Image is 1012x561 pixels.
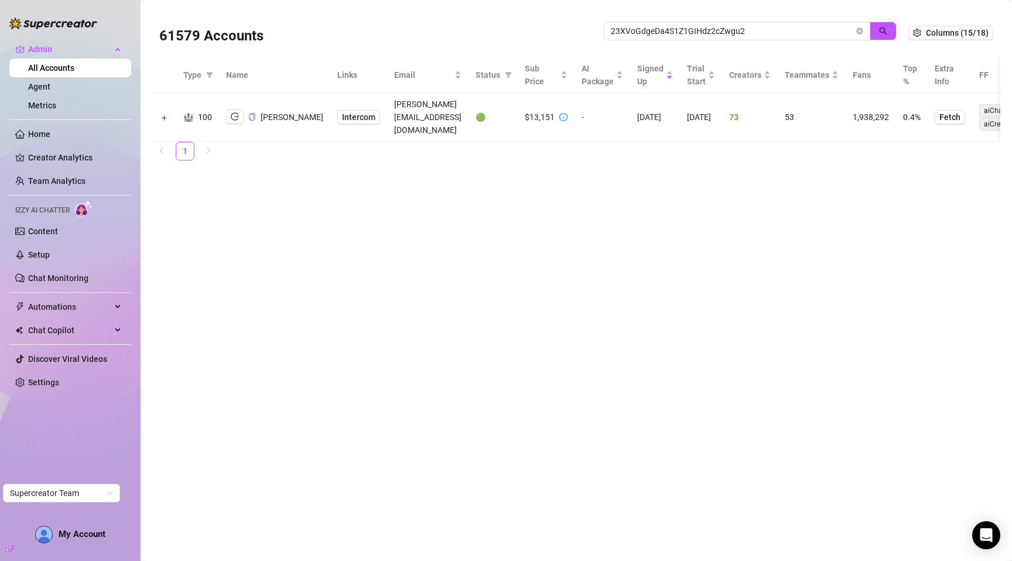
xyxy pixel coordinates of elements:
span: Sub Price [525,62,558,88]
img: logo-BBDzfeDw.svg [9,18,97,29]
th: AI Package [575,57,630,93]
a: Content [28,227,58,236]
a: 1 [176,142,194,160]
input: Search by UID / Name / Email / Creator Username [611,25,854,37]
button: Fetch [935,110,965,124]
div: Open Intercom Messenger [972,521,1000,549]
span: Status [476,69,500,81]
span: crown [15,45,25,54]
a: Agent [28,82,50,91]
span: copy [248,113,256,121]
span: 0.4% [903,112,921,122]
td: [PERSON_NAME][EMAIL_ADDRESS][DOMAIN_NAME] [387,93,469,142]
span: Teammates [785,69,829,81]
span: thunderbolt [15,302,25,312]
th: Signed Up [630,57,680,93]
a: All Accounts [28,63,74,73]
span: search [879,27,887,35]
span: Type [183,69,201,81]
th: Teammates [778,57,846,93]
span: Automations [28,297,111,316]
span: right [205,147,212,154]
th: Top % [896,57,928,93]
span: logout [231,112,239,121]
span: 53 [785,112,794,122]
th: Fans [846,57,896,93]
button: Copy Account UID [248,112,256,121]
span: Columns (15/18) [926,28,989,37]
span: [PERSON_NAME] [261,112,323,122]
span: Supercreator Team [10,484,113,502]
a: Chat Monitoring [28,273,88,283]
a: Home [28,129,50,139]
span: Email [394,69,452,81]
a: Creator Analytics [28,148,122,167]
th: Email [387,57,469,93]
span: Admin [28,40,111,59]
h3: 61579 Accounts [159,27,264,46]
th: Name [219,57,330,93]
span: Fetch [939,112,960,122]
td: [DATE] [630,93,680,142]
span: filter [502,66,514,84]
div: 100 [198,111,212,124]
span: filter [206,71,213,78]
span: left [158,147,165,154]
th: Links [330,57,387,93]
button: logout [226,110,244,124]
span: info-circle [559,113,567,121]
button: close-circle [856,28,863,35]
a: Metrics [28,101,56,110]
span: 1,938,292 [853,112,889,122]
span: 🟢 [476,112,486,122]
span: Izzy AI Chatter [15,205,70,216]
a: Setup [28,250,50,259]
a: Team Analytics [28,176,86,186]
span: Trial Start [687,62,706,88]
img: AD_cMMTxCeTpmN1d5MnKJ1j-_uXZCpTKapSSqNGg4PyXtR_tCW7gZXTNmFz2tpVv9LSyNV7ff1CaS4f4q0HLYKULQOwoM5GQR... [36,526,52,543]
span: Intercom [342,111,375,124]
span: build [6,545,14,553]
div: 🏰 [183,111,193,124]
span: filter [204,66,216,84]
span: Signed Up [637,62,664,88]
span: AI Package [582,62,614,88]
button: Expand row [160,113,169,122]
a: Discover Viral Videos [28,354,107,364]
img: AI Chatter [74,200,93,217]
button: right [199,142,218,160]
span: filter [505,71,512,78]
th: Sub Price [518,57,575,93]
td: - [575,93,630,142]
th: Extra Info [928,57,972,93]
li: Next Page [199,142,218,160]
li: Previous Page [152,142,171,160]
div: $13,151 [525,111,555,124]
span: setting [913,29,921,37]
td: [DATE] [680,93,722,142]
button: left [152,142,171,160]
th: Creators [722,57,778,93]
span: Creators [729,69,761,81]
th: Trial Start [680,57,722,93]
span: 73 [729,112,739,122]
a: Settings [28,378,59,387]
img: Chat Copilot [15,326,23,334]
span: My Account [59,529,105,539]
button: Columns (15/18) [908,26,993,40]
a: Intercom [337,110,380,124]
span: Chat Copilot [28,321,111,340]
